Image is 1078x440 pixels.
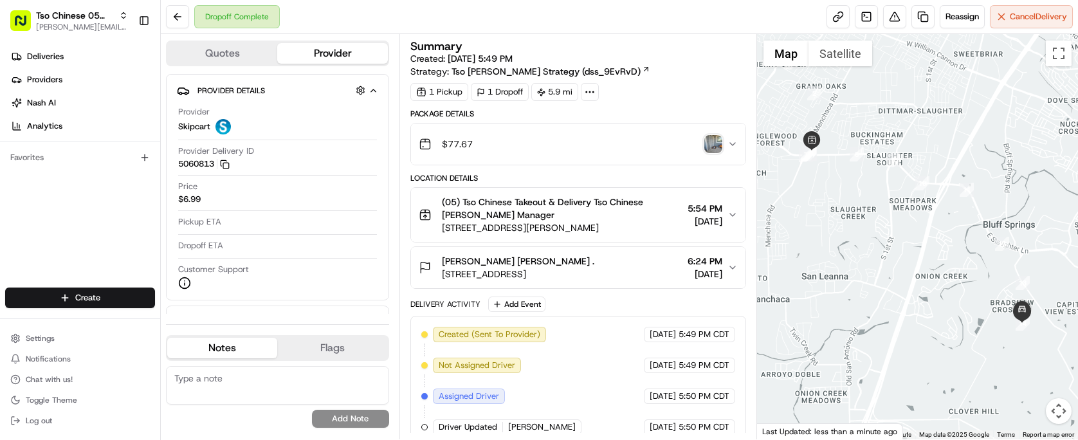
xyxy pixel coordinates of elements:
div: Package Details [410,109,746,119]
span: Toggle Theme [26,395,77,405]
a: Providers [5,69,160,90]
button: Show satellite imagery [808,41,872,66]
span: 5:50 PM CDT [679,421,729,433]
a: Open this area in Google Maps (opens a new window) [760,423,803,439]
img: Google [760,423,803,439]
span: 6:24 PM [688,255,722,268]
span: Created: [410,52,513,65]
div: 12 [995,237,1009,251]
button: CancelDelivery [990,5,1073,28]
span: 5:49 PM CDT [679,360,729,371]
span: Log out [26,416,52,426]
span: (05) Tso Chinese Takeout & Delivery Tso Chinese [PERSON_NAME] Manager [442,196,682,221]
span: Analytics [27,120,62,132]
span: Create [75,292,100,304]
div: Last Updated: less than a minute ago [757,423,903,439]
div: Location Details [410,173,746,183]
span: Reassign [946,11,979,23]
button: Create [5,288,155,308]
h3: Summary [410,41,462,52]
div: 10 [915,176,929,190]
button: Flags [277,338,387,358]
button: Notes [167,338,277,358]
button: [PERSON_NAME][EMAIL_ADDRESS][DOMAIN_NAME] [36,22,128,32]
div: 13 [1016,276,1030,290]
div: 11 [960,183,974,197]
span: [DATE] [688,268,722,280]
span: [DATE] [688,215,722,228]
button: Add Event [488,297,545,312]
span: Settings [26,333,55,344]
div: Delivery Activity [410,299,480,309]
span: $77.67 [442,138,473,151]
div: Strategy: [410,65,650,78]
div: 5.9 mi [531,83,578,101]
span: Deliveries [27,51,64,62]
div: 1 Pickup [410,83,468,101]
span: [DATE] [650,421,676,433]
button: Notifications [5,350,155,368]
span: Price [178,181,197,192]
a: Terms (opens in new tab) [997,431,1015,438]
span: Driver Updated [439,421,497,433]
span: 5:49 PM CDT [679,329,729,340]
span: [PERSON_NAME] [PERSON_NAME] . [442,255,594,268]
span: Cancel Delivery [1010,11,1067,23]
img: photo_proof_of_delivery image [704,135,722,153]
span: Customer Support [178,264,249,275]
span: $6.99 [178,194,201,205]
div: 1 Dropoff [471,83,529,101]
span: [STREET_ADDRESS][PERSON_NAME] [442,221,682,234]
div: Favorites [5,147,155,168]
button: Quotes [167,43,277,64]
a: Tso [PERSON_NAME] Strategy (dss_9EvRvD) [452,65,650,78]
span: [DATE] 5:49 PM [448,53,513,64]
span: Tso [PERSON_NAME] Strategy (dss_9EvRvD) [452,65,641,78]
a: Report a map error [1023,431,1074,438]
button: Reassign [940,5,985,28]
span: 5:54 PM [688,202,722,215]
span: Map data ©2025 Google [919,431,989,438]
a: Deliveries [5,46,160,67]
button: Toggle fullscreen view [1046,41,1072,66]
button: Toggle Theme [5,391,155,409]
a: Nash AI [5,93,160,113]
button: Show street map [763,41,808,66]
span: [DATE] [650,390,676,402]
button: Map camera controls [1046,398,1072,424]
button: Provider Details [177,80,378,101]
span: Not Assigned Driver [439,360,515,371]
span: [STREET_ADDRESS] [442,268,594,280]
span: Provider Delivery ID [178,145,254,157]
button: Settings [5,329,155,347]
div: 14 [1016,316,1030,331]
span: [DATE] [650,329,676,340]
button: $77.67photo_proof_of_delivery image [411,124,745,165]
button: Chat with us! [5,371,155,389]
button: Provider [277,43,387,64]
div: 7 [799,148,813,162]
span: Provider Details [197,86,265,96]
button: Tso Chinese 05 [PERSON_NAME] [36,9,114,22]
span: Assigned Driver [439,390,499,402]
a: Analytics [5,116,160,136]
span: [PERSON_NAME] [508,421,576,433]
span: Notifications [26,354,71,364]
div: 2 [807,86,821,100]
div: 9 [886,153,900,167]
button: Tso Chinese 05 [PERSON_NAME][PERSON_NAME][EMAIL_ADDRESS][DOMAIN_NAME] [5,5,133,36]
span: Nash AI [27,97,56,109]
span: Provider [178,106,210,118]
div: 8 [850,147,864,161]
button: (05) Tso Chinese Takeout & Delivery Tso Chinese [PERSON_NAME] Manager[STREET_ADDRESS][PERSON_NAME... [411,188,745,242]
span: Created (Sent To Provider) [439,329,540,340]
span: 5:50 PM CDT [679,390,729,402]
span: Dropoff ETA [178,240,223,252]
button: Log out [5,412,155,430]
img: profile_skipcart_partner.png [215,119,231,134]
span: Providers [27,74,62,86]
span: Chat with us! [26,374,73,385]
span: Pickup ETA [178,216,221,228]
